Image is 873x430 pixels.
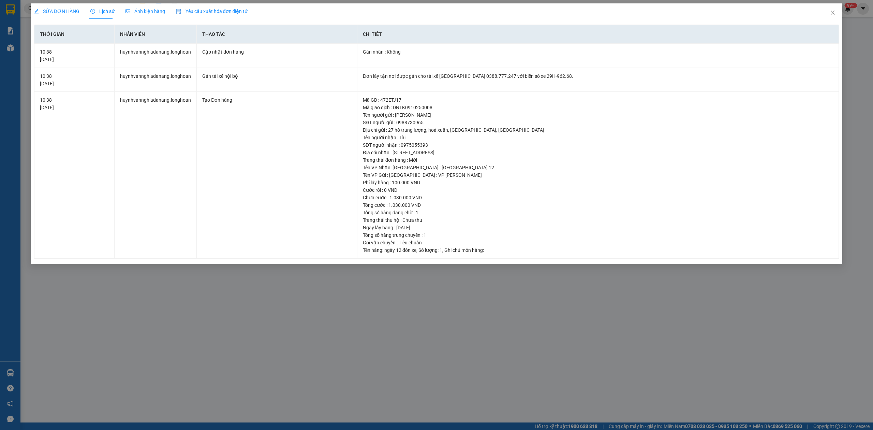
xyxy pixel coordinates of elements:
div: Chưa cước : 1.030.000 VND [363,194,833,201]
span: ngày 12 đón xe [384,247,416,253]
th: Thời gian [34,25,115,44]
span: Lịch sử [90,9,115,14]
td: huynhvannghiadanang.longhoan [115,44,197,68]
th: Nhân viên [115,25,197,44]
div: Ngày lấy hàng : [DATE] [363,224,833,231]
div: Đơn lấy tận nơi được gán cho tài xế [GEOGRAPHIC_DATA] 0388.777.247 với biển số xe 29H-962.68. [363,72,833,80]
div: 10:38 [DATE] [40,72,109,87]
div: Phí lấy hàng : 100.000 VND [363,179,833,186]
div: Gán nhãn : Không [363,48,833,56]
div: Tạo Đơn hàng [202,96,352,104]
span: Ảnh kiện hàng [125,9,165,14]
div: Tên người gửi : [PERSON_NAME] [363,111,833,119]
td: huynhvannghiadanang.longhoan [115,68,197,92]
div: SĐT người gửi : 0988730965 [363,119,833,126]
div: Địa chỉ gửi : 27 hồ trung lượng, hoà xuân, [GEOGRAPHIC_DATA], [GEOGRAPHIC_DATA] [363,126,833,134]
span: SỬA ĐƠN HÀNG [34,9,79,14]
img: icon [176,9,181,14]
div: Trạng thái đơn hàng : Mới [363,156,833,164]
div: 10:38 [DATE] [40,48,109,63]
th: Thao tác [197,25,357,44]
div: Gói vận chuyển : Tiêu chuẩn [363,239,833,246]
div: Tên VP Nhận: [GEOGRAPHIC_DATA] : [GEOGRAPHIC_DATA] 12 [363,164,833,171]
div: Tên hàng: , Số lượng: , Ghi chú món hàng: [363,246,833,254]
div: Tổng số hàng đang chờ : 1 [363,209,833,216]
span: close [830,10,835,15]
div: Tên người nhận : Tài [363,134,833,141]
td: huynhvannghiadanang.longhoan [115,92,197,259]
span: 1 [440,247,442,253]
div: Cước rồi : 0 VND [363,186,833,194]
div: Mã GD : 472ETJ17 [363,96,833,104]
div: Địa chỉ nhận : [STREET_ADDRESS] [363,149,833,156]
span: edit [34,9,39,14]
div: Cập nhật đơn hàng [202,48,352,56]
div: SĐT người nhận : 0975055393 [363,141,833,149]
span: Yêu cầu xuất hóa đơn điện tử [176,9,248,14]
div: Mã giao dịch : DNTK0910250008 [363,104,833,111]
span: clock-circle [90,9,95,14]
div: 10:38 [DATE] [40,96,109,111]
div: Gán tài xế nội bộ [202,72,352,80]
button: Close [823,3,842,23]
div: Trạng thái thu hộ : Chưa thu [363,216,833,224]
div: Tên VP Gửi : [GEOGRAPHIC_DATA] : VP [PERSON_NAME] [363,171,833,179]
span: picture [125,9,130,14]
div: Tổng số hàng trung chuyển : 1 [363,231,833,239]
th: Chi tiết [357,25,839,44]
div: Tổng cước : 1.030.000 VND [363,201,833,209]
